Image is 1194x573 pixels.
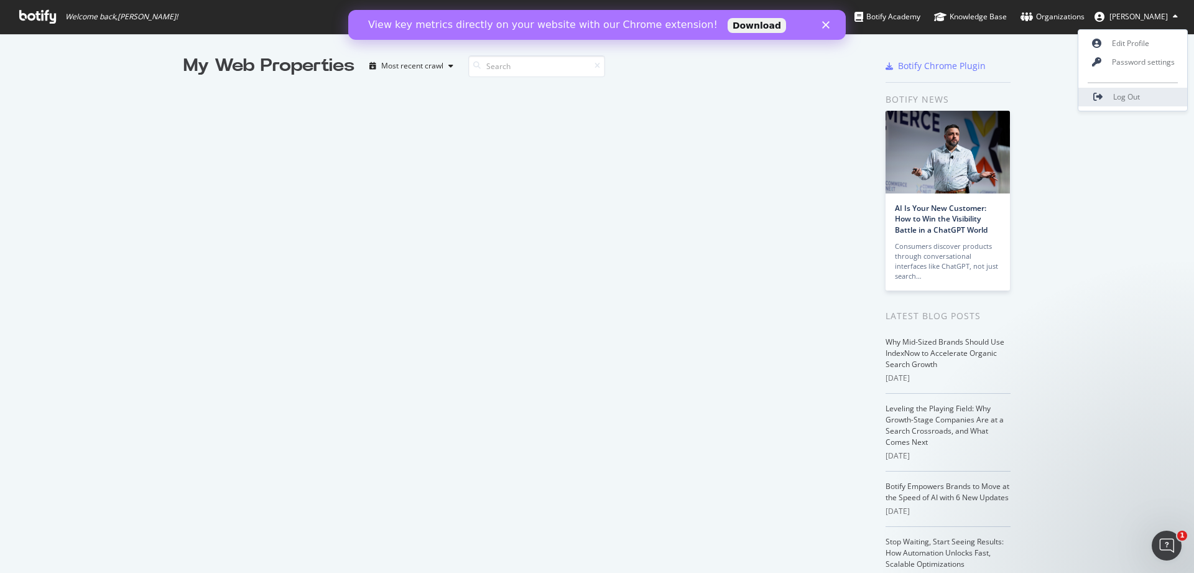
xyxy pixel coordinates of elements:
div: Organizations [1020,11,1085,23]
div: Fermer [474,11,486,19]
a: Botify Empowers Brands to Move at the Speed of AI with 6 New Updates [886,481,1009,503]
button: Most recent crawl [364,56,458,76]
div: Botify news [886,93,1011,106]
iframe: Intercom live chat [1152,531,1182,561]
div: Latest Blog Posts [886,309,1011,323]
a: Leveling the Playing Field: Why Growth-Stage Companies Are at a Search Crossroads, and What Comes... [886,403,1004,447]
div: Botify Academy [854,11,920,23]
a: Log Out [1078,88,1187,106]
button: [PERSON_NAME] [1085,7,1188,27]
div: Most recent crawl [381,62,443,70]
div: My Web Properties [183,54,354,78]
div: Botify Chrome Plugin [898,60,986,72]
input: Search [468,55,605,77]
a: Botify Chrome Plugin [886,60,986,72]
span: 1 [1177,531,1187,541]
a: Stop Waiting, Start Seeing Results: How Automation Unlocks Fast, Scalable Optimizations [886,536,1004,569]
div: [DATE] [886,450,1011,462]
div: [DATE] [886,373,1011,384]
a: Why Mid-Sized Brands Should Use IndexNow to Accelerate Organic Search Growth [886,337,1004,370]
a: Password settings [1078,53,1187,72]
a: Edit Profile [1078,34,1187,53]
div: Knowledge Base [934,11,1007,23]
a: AI Is Your New Customer: How to Win the Visibility Battle in a ChatGPT World [895,203,988,235]
div: Consumers discover products through conversational interfaces like ChatGPT, not just search… [895,241,1001,281]
img: AI Is Your New Customer: How to Win the Visibility Battle in a ChatGPT World [886,111,1010,193]
span: Victoria Tagg [1109,11,1168,22]
span: Log Out [1113,91,1140,102]
iframe: Intercom live chat bannière [348,10,846,40]
div: [DATE] [886,506,1011,517]
span: Welcome back, [PERSON_NAME] ! [65,12,178,22]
